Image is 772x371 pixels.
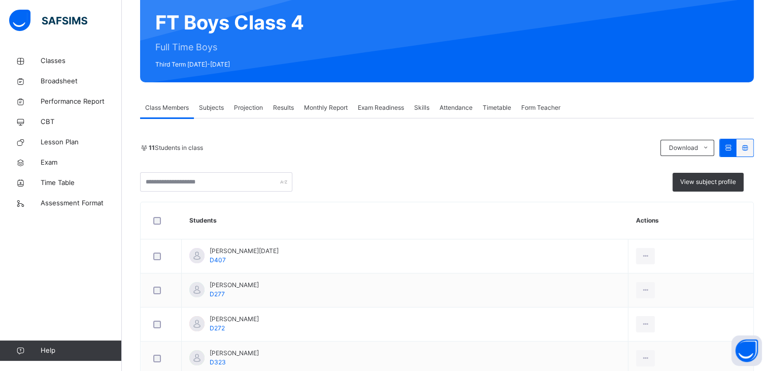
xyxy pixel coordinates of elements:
[41,117,122,127] span: CBT
[273,103,294,112] span: Results
[41,137,122,147] span: Lesson Plan
[149,143,203,152] span: Students in class
[440,103,473,112] span: Attendance
[304,103,348,112] span: Monthly Report
[668,143,697,152] span: Download
[680,177,736,187] span: View subject profile
[483,103,511,112] span: Timetable
[210,349,259,358] span: [PERSON_NAME]
[41,158,122,168] span: Exam
[731,335,762,366] button: Open asap
[41,198,122,208] span: Assessment Format
[234,103,263,112] span: Projection
[210,324,225,332] span: D272
[41,76,122,86] span: Broadsheet
[145,103,189,112] span: Class Members
[521,103,560,112] span: Form Teacher
[182,202,628,239] th: Students
[210,246,279,256] span: [PERSON_NAME][DATE]
[628,202,753,239] th: Actions
[358,103,404,112] span: Exam Readiness
[41,97,122,107] span: Performance Report
[9,10,87,31] img: safsims
[414,103,429,112] span: Skills
[210,256,226,264] span: D407
[41,346,121,356] span: Help
[41,56,122,66] span: Classes
[199,103,224,112] span: Subjects
[210,358,226,366] span: D323
[149,144,155,151] b: 11
[210,281,259,290] span: [PERSON_NAME]
[210,290,225,298] span: D277
[41,178,122,188] span: Time Table
[210,315,259,324] span: [PERSON_NAME]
